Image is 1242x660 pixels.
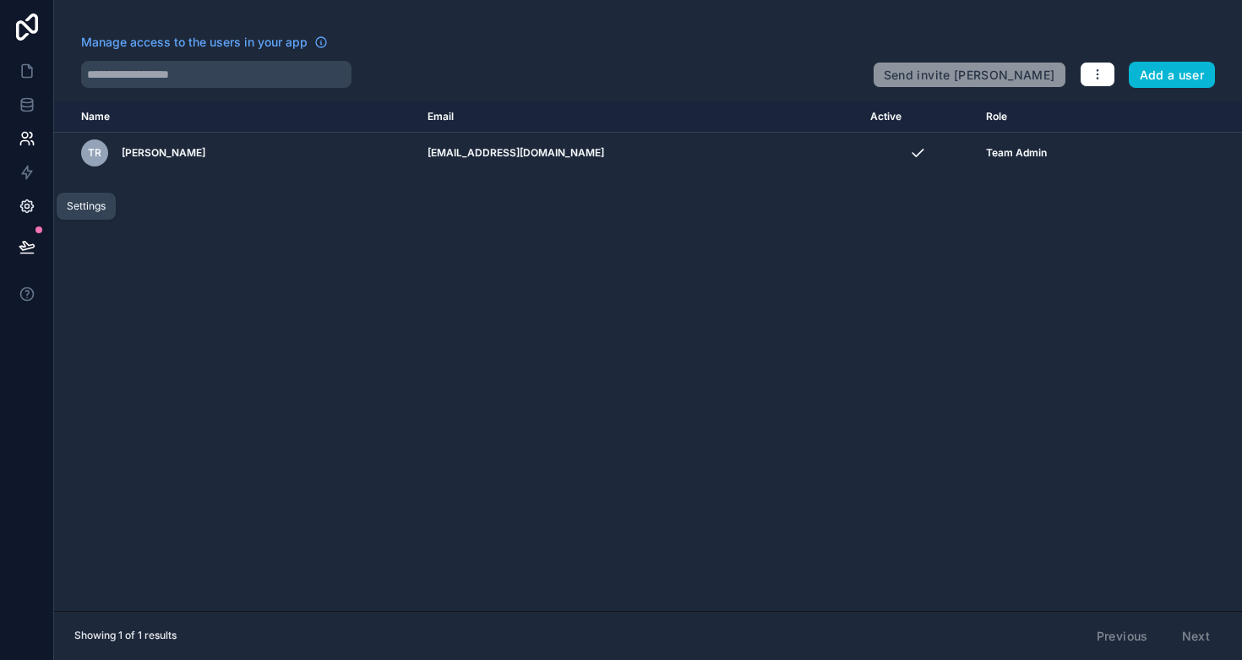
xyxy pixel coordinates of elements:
div: scrollable content [54,101,1242,611]
span: TR [88,146,101,160]
div: Settings [67,199,106,213]
span: Manage access to the users in your app [81,34,308,51]
td: [EMAIL_ADDRESS][DOMAIN_NAME] [417,133,860,174]
span: [PERSON_NAME] [122,146,205,160]
th: Active [860,101,976,133]
button: Add a user [1129,62,1216,89]
span: Showing 1 of 1 results [74,629,177,642]
th: Role [976,101,1158,133]
th: Email [417,101,860,133]
span: Team Admin [986,146,1047,160]
a: Manage access to the users in your app [81,34,328,51]
th: Name [54,101,417,133]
